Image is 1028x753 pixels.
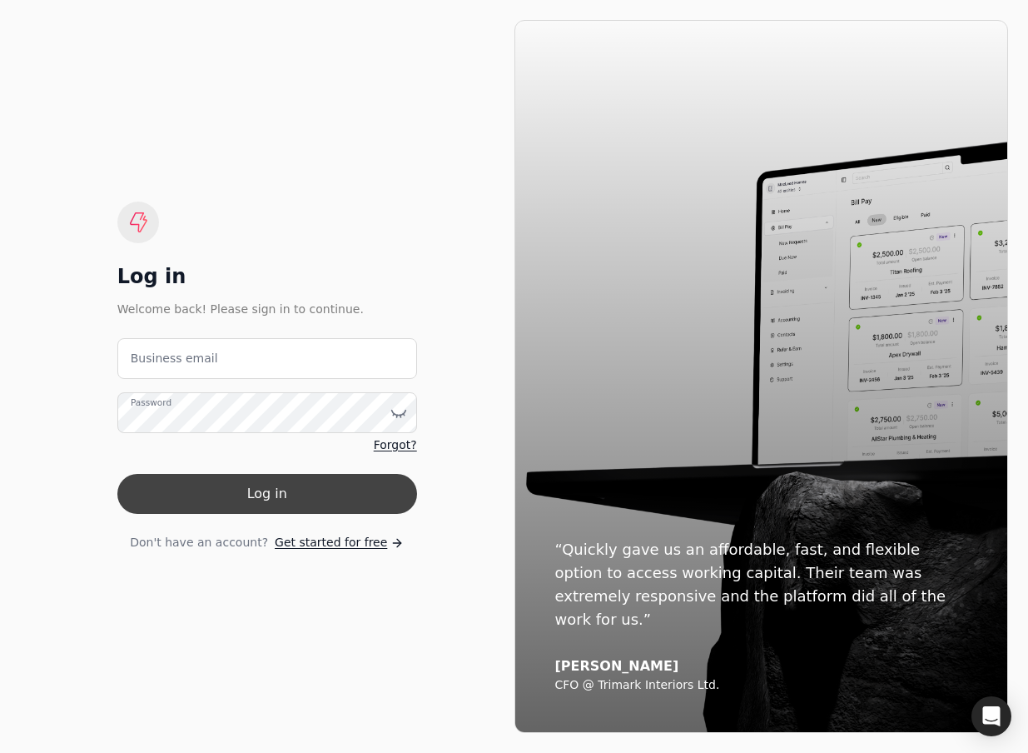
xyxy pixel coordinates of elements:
[117,300,417,318] div: Welcome back! Please sign in to continue.
[117,263,417,290] div: Log in
[275,534,387,551] span: Get started for free
[275,534,404,551] a: Get started for free
[130,534,268,551] span: Don't have an account?
[374,436,417,454] a: Forgot?
[131,350,218,367] label: Business email
[131,396,171,410] label: Password
[117,474,417,514] button: Log in
[555,678,968,693] div: CFO @ Trimark Interiors Ltd.
[555,658,968,675] div: [PERSON_NAME]
[971,696,1011,736] div: Open Intercom Messenger
[555,538,968,631] div: “Quickly gave us an affordable, fast, and flexible option to access working capital. Their team w...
